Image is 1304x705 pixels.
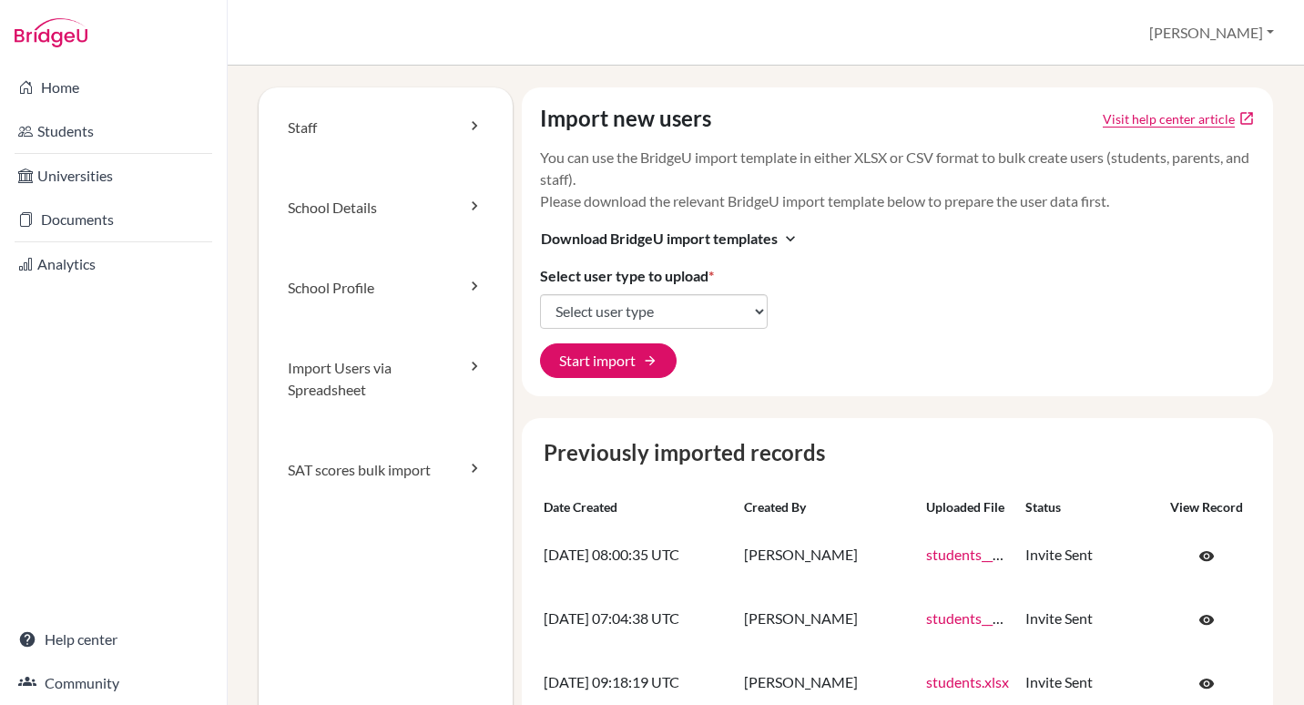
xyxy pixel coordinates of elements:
[4,621,223,658] a: Help center
[926,546,1034,563] a: students__1_.xlsx
[1179,602,1234,637] a: Click to open the record on its current state
[4,665,223,701] a: Community
[4,158,223,194] a: Universities
[643,353,657,368] span: arrow_forward
[1198,676,1215,692] span: visibility
[4,69,223,106] a: Home
[926,609,1034,627] a: students__1_.xlsx
[1238,110,1255,127] a: open_in_new
[540,147,1256,212] p: You can use the BridgeU import template in either XLSX or CSV format to bulk create users (studen...
[541,228,778,250] span: Download BridgeU import templates
[737,491,919,524] th: Created by
[1179,666,1234,700] a: Click to open the record on its current state
[536,524,737,587] td: [DATE] 08:00:35 UTC
[1103,109,1235,128] a: Click to open Tracking student registration article in a new tab
[4,113,223,149] a: Students
[926,673,1009,690] a: students.xlsx
[4,201,223,238] a: Documents
[1155,491,1258,524] th: View record
[919,491,1019,524] th: Uploaded file
[1141,15,1282,50] button: [PERSON_NAME]
[540,106,711,132] h4: Import new users
[1198,612,1215,628] span: visibility
[259,87,513,168] a: Staff
[259,248,513,328] a: School Profile
[1018,587,1155,651] td: Invite Sent
[1018,491,1155,524] th: Status
[1179,538,1234,573] a: Click to open the record on its current state
[737,524,919,587] td: [PERSON_NAME]
[540,343,677,378] button: Start import
[536,436,1259,469] caption: Previously imported records
[540,265,714,287] label: Select user type to upload
[737,587,919,651] td: [PERSON_NAME]
[540,227,800,250] button: Download BridgeU import templatesexpand_more
[259,328,513,430] a: Import Users via Spreadsheet
[1018,524,1155,587] td: Invite Sent
[259,430,513,510] a: SAT scores bulk import
[259,168,513,248] a: School Details
[4,246,223,282] a: Analytics
[781,230,800,248] i: expand_more
[15,18,87,47] img: Bridge-U
[1198,548,1215,565] span: visibility
[536,491,737,524] th: Date created
[536,587,737,651] td: [DATE] 07:04:38 UTC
